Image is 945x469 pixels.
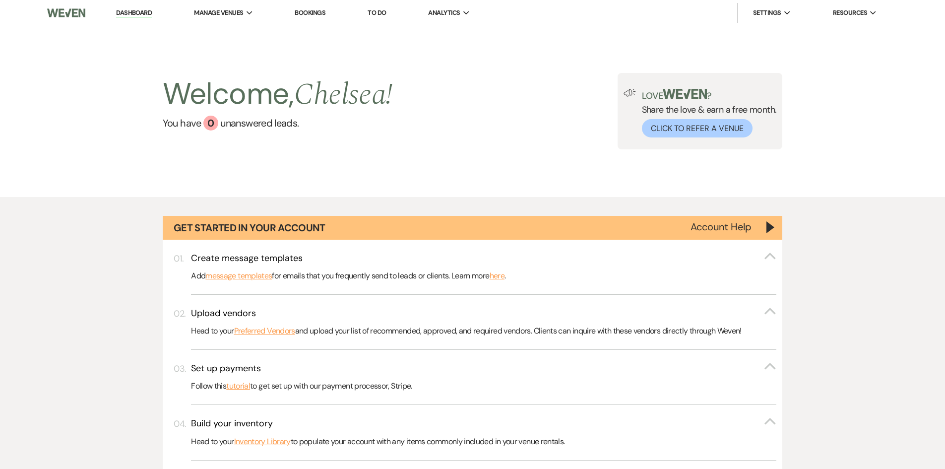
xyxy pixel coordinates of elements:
span: Analytics [428,8,460,18]
a: Dashboard [116,8,152,18]
a: You have 0 unanswered leads. [163,116,393,131]
div: Share the love & earn a free month. [636,89,777,137]
a: Preferred Vendors [234,325,295,337]
a: To Do [368,8,386,17]
span: Settings [753,8,781,18]
p: Follow this to get set up with our payment processor, Stripe. [191,380,776,393]
img: loud-speaker-illustration.svg [624,89,636,97]
div: 0 [203,116,218,131]
p: Add for emails that you frequently send to leads or clients. Learn more . [191,269,776,282]
span: Resources [833,8,867,18]
span: Manage Venues [194,8,243,18]
a: Inventory Library [234,435,291,448]
h3: Create message templates [191,252,303,265]
button: Click to Refer a Venue [642,119,753,137]
button: Build your inventory [191,417,776,430]
p: Head to your to populate your account with any items commonly included in your venue rentals. [191,435,776,448]
h3: Build your inventory [191,417,273,430]
h1: Get Started in Your Account [174,221,325,235]
h3: Set up payments [191,362,261,375]
p: Head to your and upload your list of recommended, approved, and required vendors. Clients can inq... [191,325,776,337]
a: message templates [205,269,272,282]
a: tutorial [226,380,250,393]
button: Upload vendors [191,307,776,320]
button: Create message templates [191,252,776,265]
h3: Upload vendors [191,307,256,320]
img: weven-logo-green.svg [663,89,707,99]
button: Account Help [691,222,752,232]
button: Set up payments [191,362,776,375]
p: Love ? [642,89,777,100]
a: Bookings [295,8,325,17]
img: Weven Logo [47,2,85,23]
a: here [490,269,504,282]
span: Chelsea ! [294,72,393,118]
h2: Welcome, [163,73,393,116]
